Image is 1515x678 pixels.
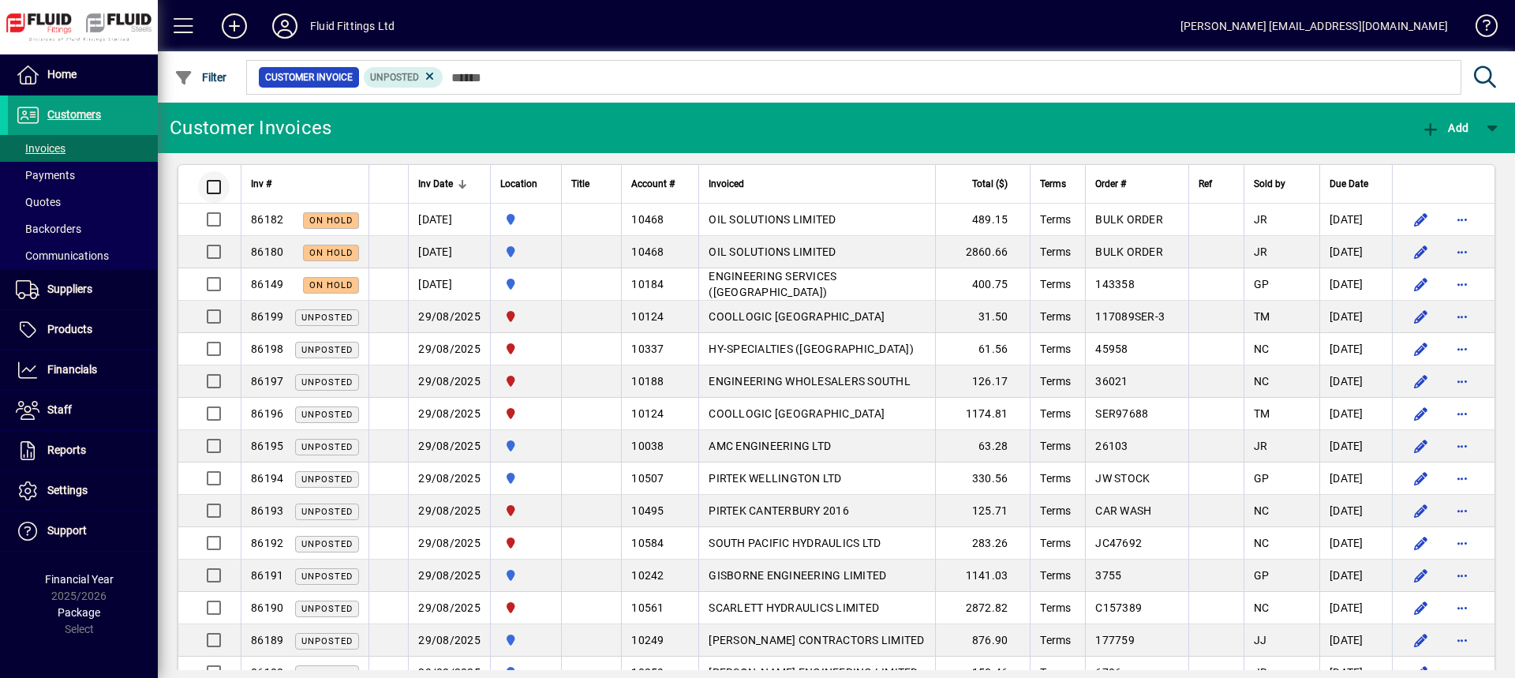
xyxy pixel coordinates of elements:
span: Terms [1040,407,1071,420]
button: More options [1450,369,1475,394]
button: Edit [1408,595,1434,620]
button: Edit [1408,207,1434,232]
span: 26103 [1095,440,1128,452]
span: FLUID FITTINGS CHRISTCHURCH [500,534,552,552]
span: ENGINEERING WHOLESALERS SOUTHL [709,375,911,388]
span: Invoices [16,142,65,155]
button: More options [1450,627,1475,653]
button: Profile [260,12,310,40]
td: 29/08/2025 [408,592,490,624]
span: 10584 [631,537,664,549]
span: Terms [1040,343,1071,355]
button: More options [1450,304,1475,329]
span: JC47692 [1095,537,1142,549]
span: AUCKLAND [500,243,552,260]
span: 86197 [251,375,283,388]
span: Terms [1040,245,1071,258]
span: SCARLETT HYDRAULICS LIMITED [709,601,879,614]
td: 29/08/2025 [408,495,490,527]
td: [DATE] [1319,333,1392,365]
span: 86190 [251,601,283,614]
td: 29/08/2025 [408,624,490,657]
button: Add [209,12,260,40]
span: GISBORNE ENGINEERING LIMITED [709,569,886,582]
a: Home [8,55,158,95]
span: Terms [1040,278,1071,290]
span: NC [1254,537,1270,549]
span: Unposted [301,377,353,388]
span: 86195 [251,440,283,452]
button: Edit [1408,272,1434,297]
span: 36021 [1095,375,1128,388]
span: COOLLOGIC [GEOGRAPHIC_DATA] [709,310,885,323]
span: 3755 [1095,569,1121,582]
span: FLUID FITTINGS CHRISTCHURCH [500,340,552,358]
td: [DATE] [1319,204,1392,236]
span: BULK ORDER [1095,245,1163,258]
td: 1174.81 [935,398,1030,430]
span: AUCKLAND [500,631,552,649]
span: Unposted [301,636,353,646]
a: Knowledge Base [1464,3,1495,54]
span: 177759 [1095,634,1135,646]
a: Payments [8,162,158,189]
span: COOLLOGIC [GEOGRAPHIC_DATA] [709,407,885,420]
span: FLUID FITTINGS CHRISTCHURCH [500,308,552,325]
span: PIRTEK WELLINGTON LTD [709,472,841,485]
span: 86193 [251,504,283,517]
span: 117089SER-3 [1095,310,1165,323]
button: Edit [1408,466,1434,491]
span: OIL SOLUTIONS LIMITED [709,213,836,226]
span: 86192 [251,537,283,549]
span: AUCKLAND [500,567,552,584]
span: CAR WASH [1095,504,1151,517]
span: FLUID FITTINGS CHRISTCHURCH [500,405,552,422]
button: Edit [1408,530,1434,556]
span: 10124 [631,310,664,323]
div: Due Date [1330,175,1382,193]
button: More options [1450,401,1475,426]
button: More options [1450,336,1475,361]
td: 2872.82 [935,592,1030,624]
td: [DATE] [1319,268,1392,301]
span: Order # [1095,175,1126,193]
td: 29/08/2025 [408,398,490,430]
div: Account # [631,175,689,193]
button: Edit [1408,401,1434,426]
span: Terms [1040,601,1071,614]
td: 29/08/2025 [408,333,490,365]
td: [DATE] [1319,301,1392,333]
span: 10188 [631,375,664,388]
span: Reports [47,444,86,456]
span: Unposted [301,442,353,452]
span: Terms [1040,537,1071,549]
span: Unposted [301,313,353,323]
span: NC [1254,343,1270,355]
span: On hold [309,248,353,258]
span: Location [500,175,537,193]
div: Fluid Fittings Ltd [310,13,395,39]
span: 86198 [251,343,283,355]
span: SER97688 [1095,407,1148,420]
span: 45958 [1095,343,1128,355]
span: Terms [1040,440,1071,452]
span: GP [1254,472,1270,485]
span: 86199 [251,310,283,323]
span: Due Date [1330,175,1368,193]
span: 10124 [631,407,664,420]
span: Unposted [301,410,353,420]
a: Reports [8,431,158,470]
button: More options [1450,272,1475,297]
a: Products [8,310,158,350]
button: Edit [1408,433,1434,459]
span: Unposted [301,571,353,582]
span: Terms [1040,375,1071,388]
span: FLUID FITTINGS CHRISTCHURCH [500,373,552,390]
td: [DATE] [1319,527,1392,560]
div: Location [500,175,552,193]
td: 29/08/2025 [408,430,490,463]
td: [DATE] [1319,495,1392,527]
button: More options [1450,498,1475,523]
span: Unposted [301,474,353,485]
span: Payments [16,169,75,182]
